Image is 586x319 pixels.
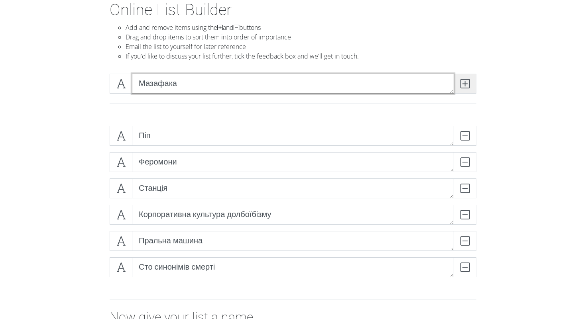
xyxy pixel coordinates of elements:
[126,42,476,51] li: Email the list to yourself for later reference
[126,32,476,42] li: Drag and drop items to sort them into order of importance
[126,23,476,32] li: Add and remove items using the and buttons
[126,51,476,61] li: If you'd like to discuss your list further, tick the feedback box and we'll get in touch.
[110,0,476,20] h1: Online List Builder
